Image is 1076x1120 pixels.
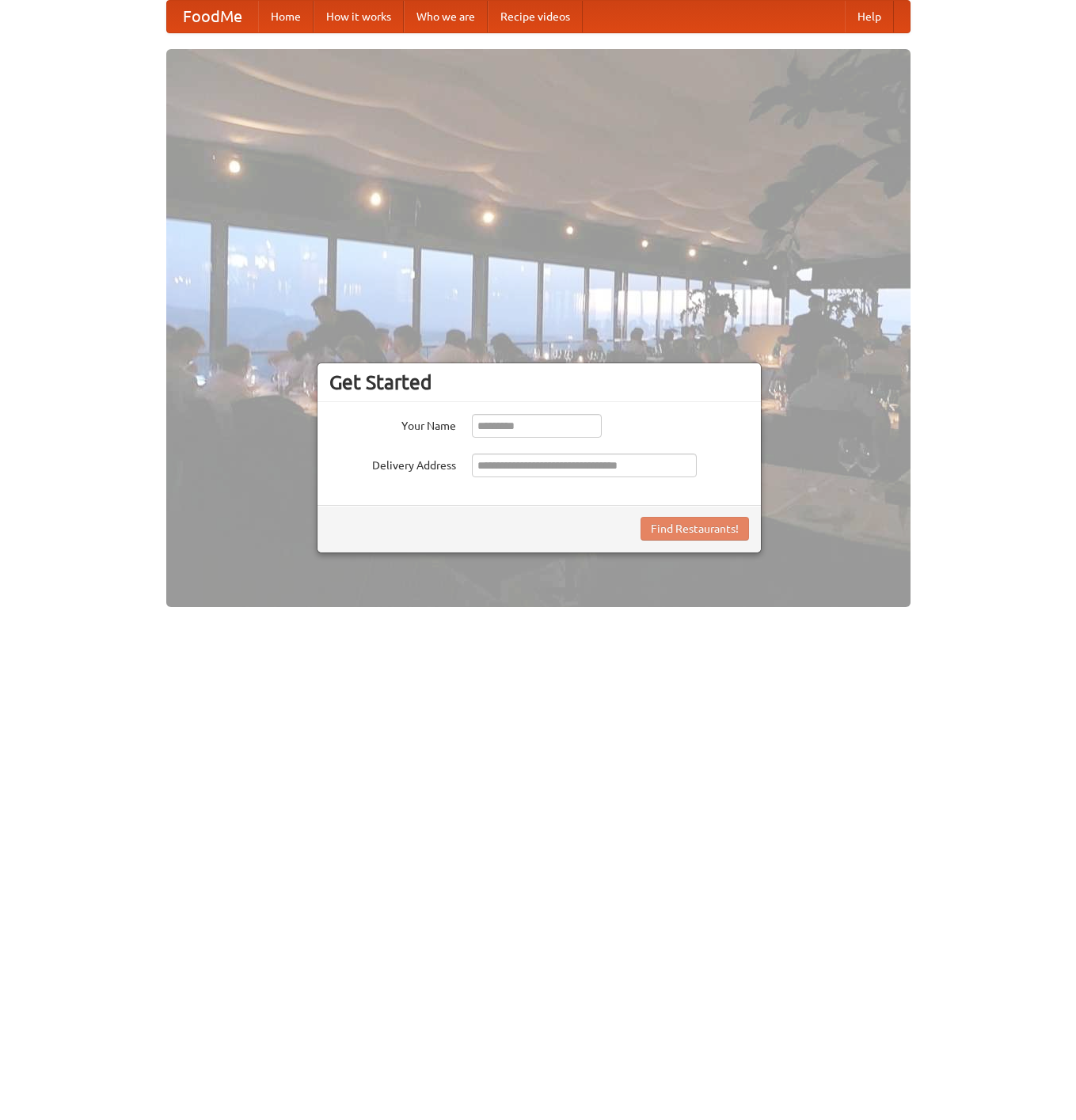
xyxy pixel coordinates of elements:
[167,1,258,32] a: FoodMe
[845,1,894,32] a: Help
[329,414,456,434] label: Your Name
[488,1,583,32] a: Recipe videos
[404,1,488,32] a: Who we are
[329,454,456,473] label: Delivery Address
[641,517,749,541] button: Find Restaurants!
[258,1,314,32] a: Home
[314,1,404,32] a: How it works
[329,370,749,394] h3: Get Started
